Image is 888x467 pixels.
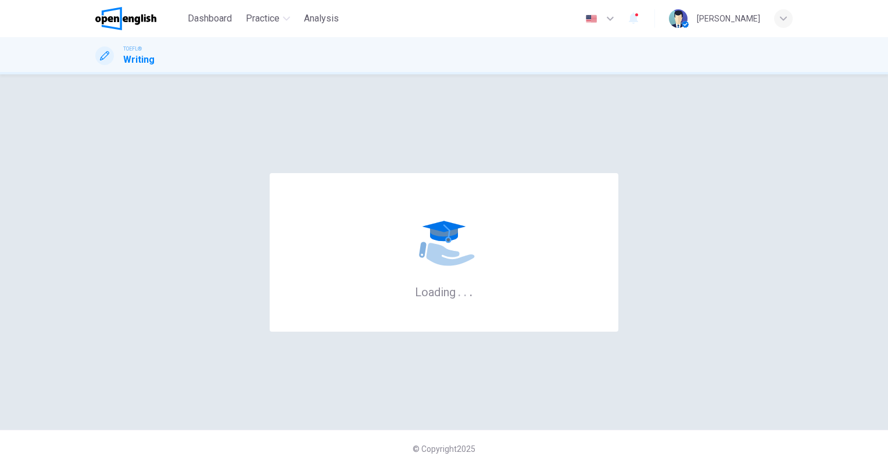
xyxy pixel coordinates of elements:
span: © Copyright 2025 [413,444,475,454]
a: OpenEnglish logo [95,7,183,30]
button: Practice [241,8,295,29]
span: TOEFL® [123,45,142,53]
h1: Writing [123,53,155,67]
span: Analysis [304,12,339,26]
h6: Loading [415,284,473,299]
h6: . [463,281,467,300]
img: Profile picture [669,9,688,28]
h6: . [457,281,461,300]
img: en [584,15,599,23]
span: Dashboard [188,12,232,26]
h6: . [469,281,473,300]
img: OpenEnglish logo [95,7,156,30]
div: [PERSON_NAME] [697,12,760,26]
button: Analysis [299,8,343,29]
span: Practice [246,12,280,26]
button: Dashboard [183,8,237,29]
